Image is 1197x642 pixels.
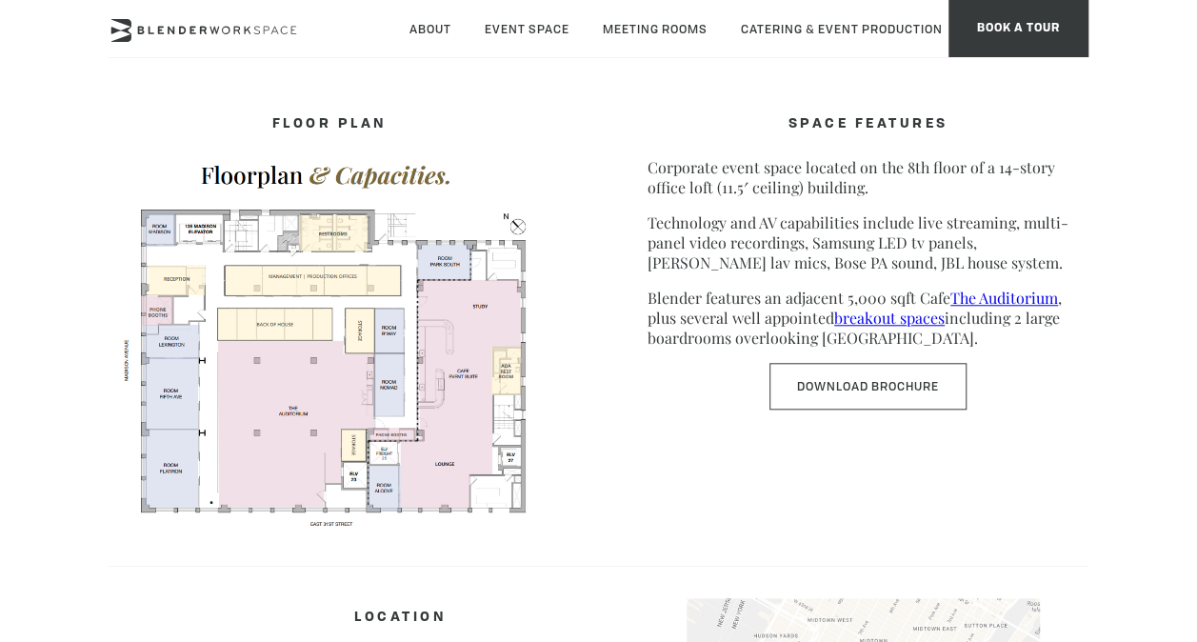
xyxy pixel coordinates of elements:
a: breakout spaces [834,308,945,328]
h4: Location [157,599,642,635]
img: FLOORPLAN-Screenshot-2025.png [109,149,549,532]
h4: FLOOR PLAN [109,106,549,142]
a: Download Brochure [769,363,967,410]
h4: SPACE FEATURES [648,106,1088,142]
p: Blender features an adjacent 5,000 sqft Cafe , plus several well appointed including 2 large boar... [648,288,1088,348]
a: The Auditorium [950,288,1058,308]
p: Technology and AV capabilities include live streaming, multi-panel video recordings, Samsung LED ... [648,212,1088,272]
p: Corporate event space located on the 8th floor of a 14-story office loft (11.5′ ceiling) building. [648,157,1088,197]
